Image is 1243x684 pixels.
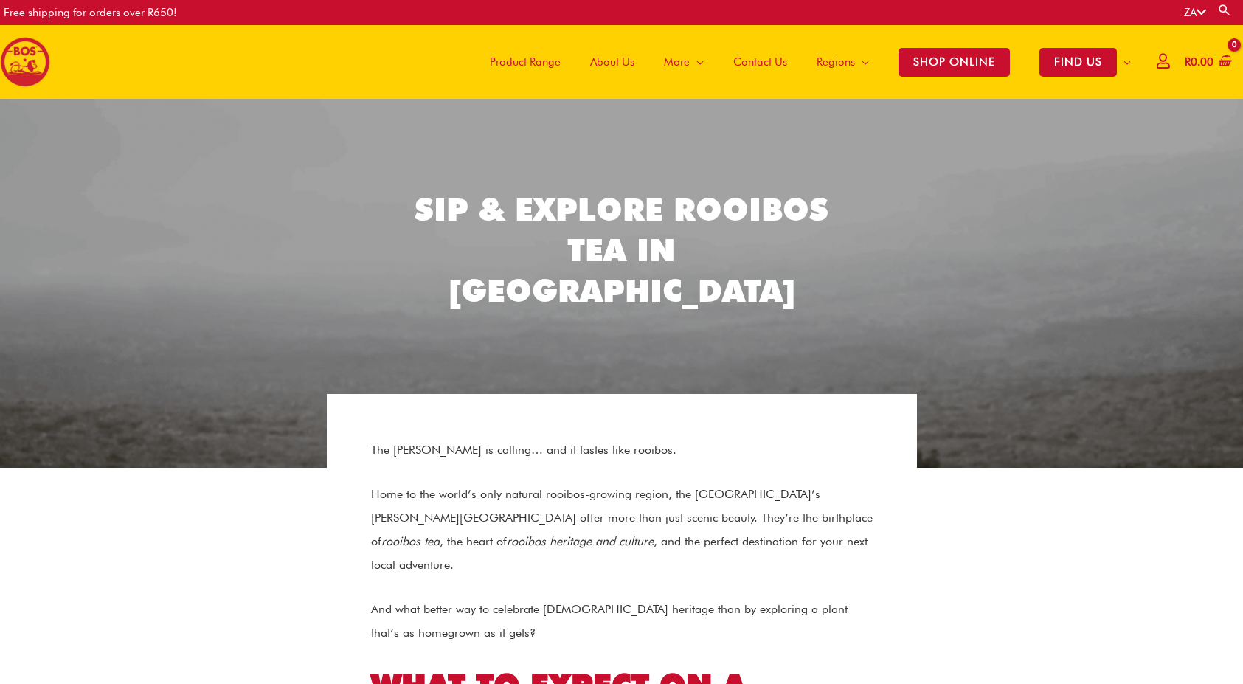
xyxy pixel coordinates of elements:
nav: Site Navigation [464,25,1146,99]
a: Regions [802,25,884,99]
a: View Shopping Cart, empty [1182,46,1232,79]
span: R [1185,55,1191,69]
span: FIND US [1039,48,1117,77]
p: And what better way to celebrate [DEMOGRAPHIC_DATA] heritage than by exploring a plant that’s as ... [371,598,873,645]
a: More [649,25,719,99]
span: Regions [817,40,855,84]
em: rooibos tea [381,534,440,548]
bdi: 0.00 [1185,55,1213,69]
a: About Us [575,25,649,99]
p: The [PERSON_NAME] is calling… and it tastes like rooibos. [371,438,873,462]
h2: Sip & Explore Rooibos Tea in [GEOGRAPHIC_DATA] [408,190,836,311]
a: SHOP ONLINE [884,25,1025,99]
p: Home to the world’s only natural rooibos-growing region, the [GEOGRAPHIC_DATA]’s [PERSON_NAME][GE... [371,483,873,577]
span: More [664,40,690,84]
a: Search button [1217,3,1232,17]
a: ZA [1184,6,1206,19]
span: Contact Us [733,40,787,84]
span: Product Range [490,40,561,84]
a: Contact Us [719,25,802,99]
span: SHOP ONLINE [899,48,1010,77]
span: About Us [590,40,634,84]
a: Product Range [475,25,575,99]
em: rooibos heritage and culture [507,534,654,548]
